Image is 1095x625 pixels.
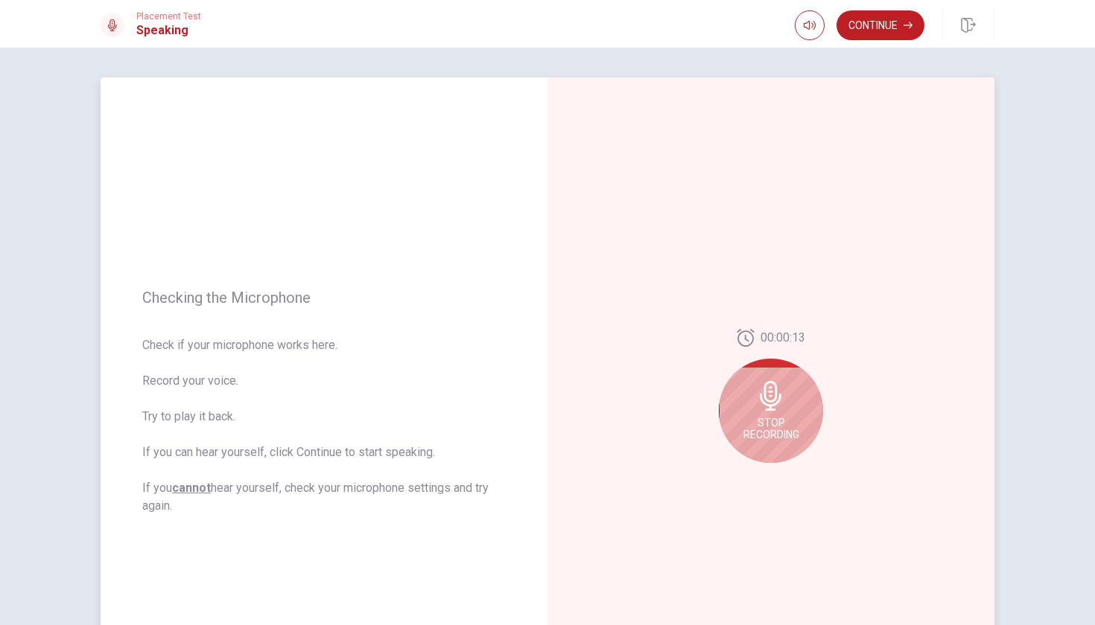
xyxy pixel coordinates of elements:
span: Checking the Microphone [142,289,506,307]
span: 00:00:13 [761,329,805,347]
u: cannot [172,481,211,495]
button: Continue [837,10,924,40]
h1: Speaking [136,22,201,39]
span: Check if your microphone works here. Record your voice. Try to play it back. If you can hear your... [142,336,506,515]
span: Stop Recording [743,417,799,440]
div: Stop Recording [719,359,823,463]
span: Placement Test [136,11,201,22]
